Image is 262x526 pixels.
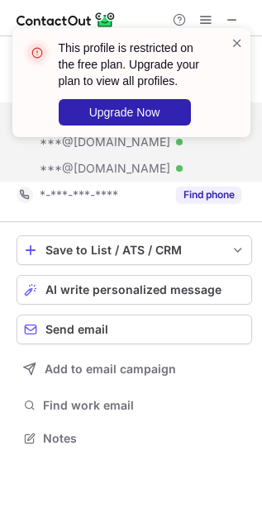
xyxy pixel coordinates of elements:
[17,394,252,417] button: Find work email
[24,40,50,66] img: error
[176,187,241,203] button: Reveal Button
[17,235,252,265] button: save-profile-one-click
[40,161,170,176] span: ***@[DOMAIN_NAME]
[45,283,222,296] span: AI write personalized message
[43,431,245,446] span: Notes
[59,40,211,89] header: This profile is restricted on the free plan. Upgrade your plan to view all profiles.
[17,427,252,450] button: Notes
[17,315,252,344] button: Send email
[45,244,223,257] div: Save to List / ATS / CRM
[17,10,116,30] img: ContactOut v5.3.10
[89,106,160,119] span: Upgrade Now
[45,363,176,376] span: Add to email campaign
[43,398,245,413] span: Find work email
[17,275,252,305] button: AI write personalized message
[17,354,252,384] button: Add to email campaign
[45,323,108,336] span: Send email
[59,99,191,126] button: Upgrade Now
